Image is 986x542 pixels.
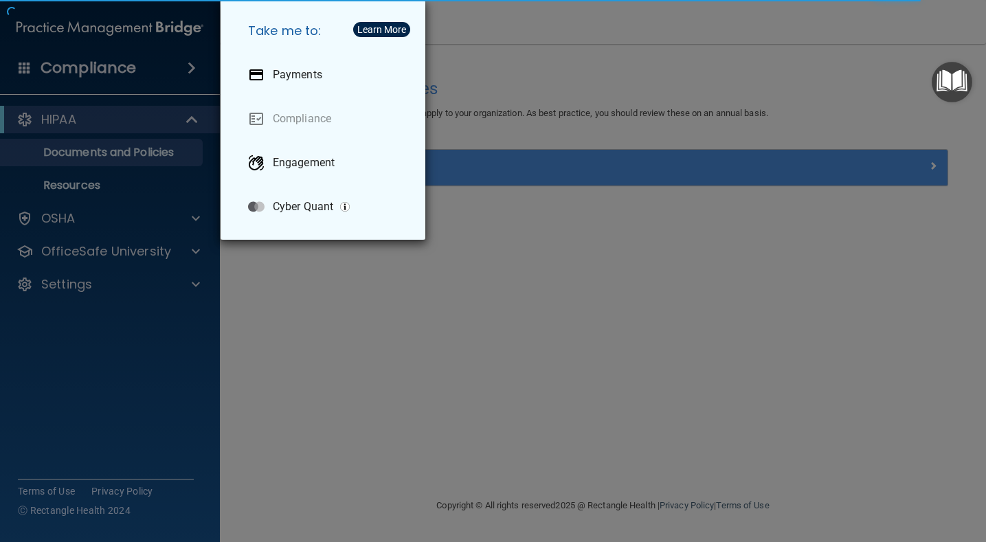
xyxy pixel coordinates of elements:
[273,156,335,170] p: Engagement
[237,144,414,182] a: Engagement
[273,200,333,214] p: Cyber Quant
[237,12,414,50] h5: Take me to:
[748,444,970,499] iframe: Drift Widget Chat Controller
[932,62,972,102] button: Open Resource Center
[273,68,322,82] p: Payments
[237,100,414,138] a: Compliance
[353,22,410,37] button: Learn More
[357,25,406,34] div: Learn More
[237,56,414,94] a: Payments
[237,188,414,226] a: Cyber Quant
